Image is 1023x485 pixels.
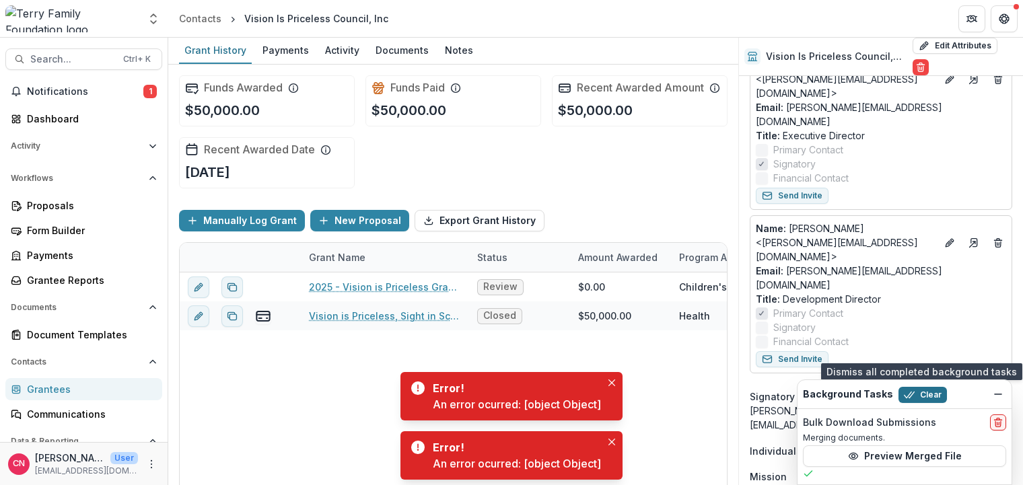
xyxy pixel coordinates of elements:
[963,69,985,90] a: Go to contact
[5,135,162,157] button: Open Activity
[990,386,1006,402] button: Dismiss
[990,71,1006,87] button: Deletes
[750,470,787,484] span: Mission
[143,456,160,472] button: More
[5,269,162,291] a: Grantee Reports
[5,81,162,102] button: Notifications1
[433,380,596,396] div: Error!
[5,378,162,400] a: Grantees
[144,5,163,32] button: Open entity switcher
[11,303,143,312] span: Documents
[301,250,374,264] div: Grant Name
[803,445,1006,467] button: Preview Merged File
[415,210,544,231] button: Export Grant History
[174,9,227,28] a: Contacts
[990,235,1006,251] button: Deletes
[13,459,25,468] div: Carol Nieves
[27,223,151,237] div: Form Builder
[433,455,601,472] div: An error ocurred: [object Object]
[990,414,1006,431] button: delete
[5,48,162,70] button: Search...
[439,40,479,60] div: Notes
[671,250,756,264] div: Program Areas
[11,174,143,183] span: Workflows
[188,305,209,327] button: edit
[773,334,849,348] span: Financial Contact
[756,264,1006,292] a: Email: [PERSON_NAME][EMAIL_ADDRESS][DOMAIN_NAME]
[301,243,469,272] div: Grant Name
[27,198,151,213] div: Proposals
[257,40,314,60] div: Payments
[913,38,997,54] button: Edit Attributes
[570,250,666,264] div: Amount Awarded
[756,102,783,113] span: Email:
[803,389,893,400] h2: Background Tasks
[756,130,780,141] span: Title :
[143,85,157,98] span: 1
[433,439,596,455] div: Error!
[570,243,671,272] div: Amount Awarded
[204,143,315,156] h2: Recent Awarded Date
[174,9,394,28] nav: breadcrumb
[35,465,138,477] p: [EMAIL_ADDRESS][DOMAIN_NAME]
[756,128,1006,143] p: Executive Director
[370,38,434,64] a: Documents
[204,81,283,94] h2: Funds Awarded
[310,210,409,231] button: New Proposal
[750,389,795,404] span: Signatory
[679,280,764,294] div: Children's Services
[756,265,783,276] span: Email:
[756,100,1006,128] a: Email: [PERSON_NAME][EMAIL_ADDRESS][DOMAIN_NAME]
[578,309,631,323] div: $50,000.00
[578,280,605,294] div: $0.00
[756,188,828,204] button: Send Invite
[679,309,710,323] div: Health
[5,219,162,241] a: Form Builder
[773,171,849,185] span: Financial Contact
[756,292,1006,306] p: Development Director
[483,281,518,293] span: Review
[5,351,162,373] button: Open Contacts
[179,11,221,26] div: Contacts
[255,308,271,324] button: view-payments
[756,58,936,100] a: Name: [PERSON_NAME] Stakes <[PERSON_NAME][EMAIL_ADDRESS][DOMAIN_NAME]>
[179,38,252,64] a: Grant History
[773,157,816,171] span: Signatory
[469,250,516,264] div: Status
[942,71,958,87] button: Edit
[5,108,162,130] a: Dashboard
[958,5,985,32] button: Partners
[5,5,139,32] img: Terry Family Foundation logo
[803,417,936,428] h2: Bulk Download Submissions
[5,244,162,266] a: Payments
[27,382,151,396] div: Grantees
[390,81,445,94] h2: Funds Paid
[5,431,162,452] button: Open Data & Reporting
[671,243,772,272] div: Program Areas
[558,100,633,120] p: $50,000.00
[766,51,908,63] h2: Vision Is Priceless Council, Inc
[756,223,786,234] span: Name :
[991,5,1018,32] button: Get Help
[11,437,143,446] span: Data & Reporting
[185,100,260,120] p: $50,000.00
[27,248,151,262] div: Payments
[750,444,802,458] p: Individuals
[185,162,230,182] p: [DATE]
[30,54,115,65] span: Search...
[320,40,365,60] div: Activity
[756,58,936,100] p: [PERSON_NAME] Stakes <[PERSON_NAME][EMAIL_ADDRESS][DOMAIN_NAME]>
[469,243,570,272] div: Status
[27,112,151,126] div: Dashboard
[120,52,153,67] div: Ctrl + K
[5,324,162,346] a: Document Templates
[577,81,704,94] h2: Recent Awarded Amount
[370,40,434,60] div: Documents
[604,375,620,391] button: Close
[898,387,947,403] button: Clear
[942,235,958,251] button: Edit
[5,194,162,217] a: Proposals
